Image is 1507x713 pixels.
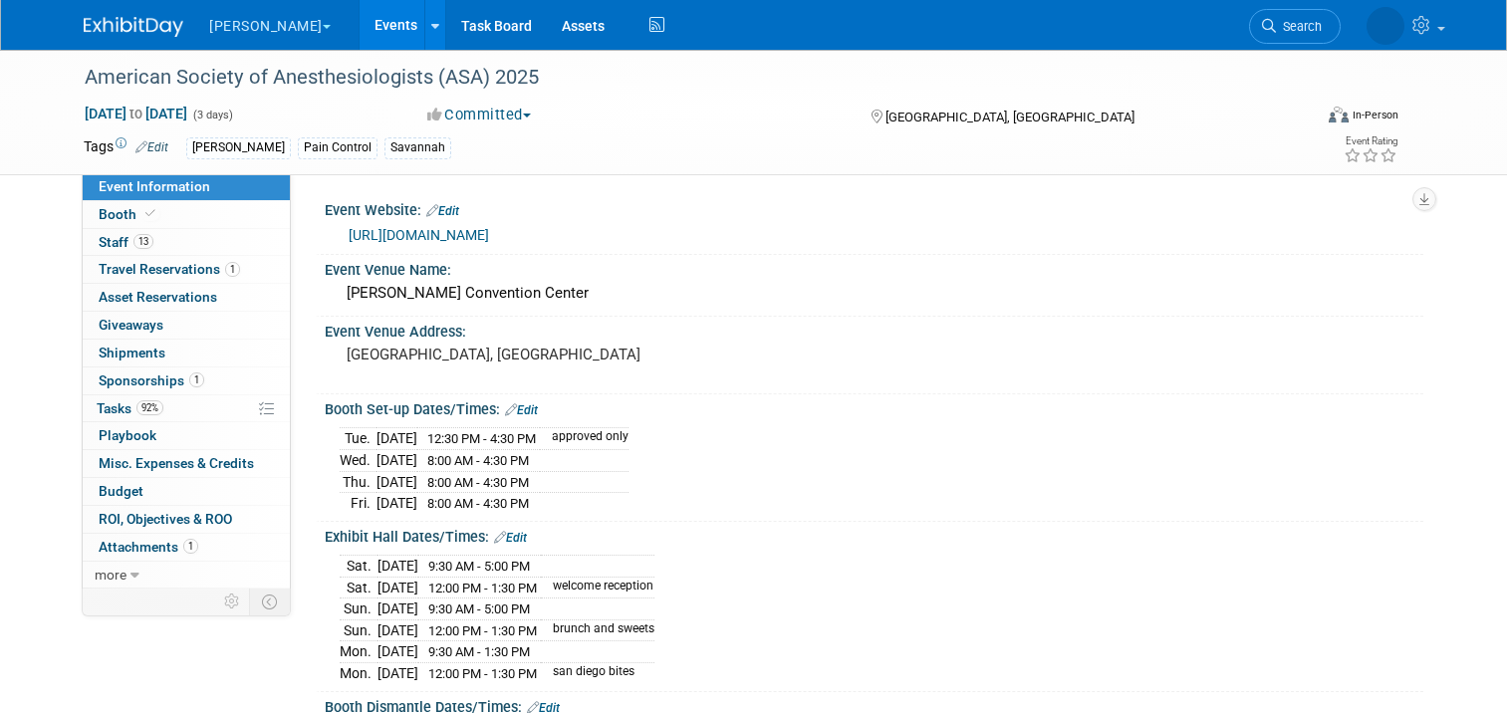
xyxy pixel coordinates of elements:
a: Edit [135,140,168,154]
td: Sun. [340,598,377,620]
a: Edit [505,403,538,417]
td: Mon. [340,663,377,684]
a: Playbook [83,422,290,449]
td: [DATE] [377,663,418,684]
span: Playbook [99,427,156,443]
span: 12:00 PM - 1:30 PM [428,623,537,638]
td: [DATE] [377,493,417,514]
td: [DATE] [377,428,417,450]
span: 92% [136,400,163,415]
div: Event Venue Name: [325,255,1423,280]
a: Misc. Expenses & Credits [83,450,290,477]
pre: [GEOGRAPHIC_DATA], [GEOGRAPHIC_DATA] [347,346,761,363]
td: san diego bites [541,663,654,684]
td: approved only [540,428,628,450]
img: Savannah Jones [1367,7,1404,45]
td: [DATE] [377,556,418,578]
div: [PERSON_NAME] Convention Center [340,278,1408,309]
span: Attachments [99,539,198,555]
a: Attachments1 [83,534,290,561]
a: Tasks92% [83,395,290,422]
span: 1 [225,262,240,277]
div: [PERSON_NAME] [186,137,291,158]
td: Personalize Event Tab Strip [215,589,250,614]
div: Savannah [384,137,451,158]
td: Thu. [340,471,377,493]
a: Travel Reservations1 [83,256,290,283]
div: In-Person [1352,108,1398,122]
td: brunch and sweets [541,619,654,641]
td: Toggle Event Tabs [250,589,291,614]
div: Pain Control [298,137,377,158]
span: Budget [99,483,143,499]
a: Search [1249,9,1341,44]
span: Search [1276,19,1322,34]
span: 12:00 PM - 1:30 PM [428,666,537,681]
span: 1 [183,539,198,554]
span: Booth [99,206,159,222]
span: 8:00 AM - 4:30 PM [427,453,529,468]
span: 8:00 AM - 4:30 PM [427,475,529,490]
span: 9:30 AM - 5:00 PM [428,601,530,616]
span: 12:00 PM - 1:30 PM [428,581,537,595]
span: Shipments [99,345,165,360]
a: Booth [83,201,290,228]
td: Sat. [340,556,377,578]
a: Edit [494,531,527,545]
td: [DATE] [377,450,417,472]
span: Sponsorships [99,372,204,388]
td: Mon. [340,641,377,663]
td: Tue. [340,428,377,450]
img: ExhibitDay [84,17,183,37]
a: Shipments [83,340,290,366]
td: [DATE] [377,641,418,663]
span: 8:00 AM - 4:30 PM [427,496,529,511]
div: Event Rating [1344,136,1397,146]
span: more [95,567,126,583]
td: welcome reception [541,577,654,598]
td: Sun. [340,619,377,641]
span: Giveaways [99,317,163,333]
a: Sponsorships1 [83,367,290,394]
span: Travel Reservations [99,261,240,277]
div: Event Venue Address: [325,317,1423,342]
td: [DATE] [377,598,418,620]
td: Tags [84,136,168,159]
div: Event Format [1204,104,1398,133]
div: Booth Set-up Dates/Times: [325,394,1423,420]
span: 1 [189,372,204,387]
td: [DATE] [377,471,417,493]
a: [URL][DOMAIN_NAME] [349,227,489,243]
a: Edit [426,204,459,218]
div: Event Website: [325,195,1423,221]
span: Asset Reservations [99,289,217,305]
span: [GEOGRAPHIC_DATA], [GEOGRAPHIC_DATA] [885,110,1134,124]
span: Staff [99,234,153,250]
td: [DATE] [377,619,418,641]
td: Fri. [340,493,377,514]
span: (3 days) [191,109,233,121]
span: ROI, Objectives & ROO [99,511,232,527]
a: Staff13 [83,229,290,256]
img: Format-Inperson.png [1329,107,1349,122]
div: Exhibit Hall Dates/Times: [325,522,1423,548]
td: Sat. [340,577,377,598]
a: more [83,562,290,589]
a: Event Information [83,173,290,200]
span: Tasks [97,400,163,416]
td: Wed. [340,450,377,472]
a: Giveaways [83,312,290,339]
span: 9:30 AM - 5:00 PM [428,559,530,574]
a: Asset Reservations [83,284,290,311]
span: Misc. Expenses & Credits [99,455,254,471]
i: Booth reservation complete [145,208,155,219]
span: Event Information [99,178,210,194]
td: [DATE] [377,577,418,598]
a: ROI, Objectives & ROO [83,506,290,533]
span: 9:30 AM - 1:30 PM [428,644,530,659]
a: Budget [83,478,290,505]
div: American Society of Anesthesiologists (ASA) 2025 [78,60,1287,96]
span: [DATE] [DATE] [84,105,188,122]
span: to [126,106,145,121]
button: Committed [420,105,539,125]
